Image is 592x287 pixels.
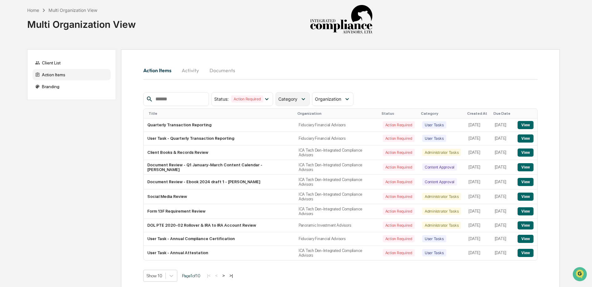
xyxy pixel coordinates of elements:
td: [DATE] [465,132,491,145]
td: [DATE] [491,160,514,175]
td: [DATE] [465,204,491,219]
button: < [213,273,220,278]
button: Start new chat [106,50,114,57]
div: Category [421,111,462,116]
div: Action Required [383,193,415,200]
td: [DATE] [465,175,491,189]
span: Attestations [52,79,78,85]
div: Client List [33,57,111,68]
div: Action Required [383,249,415,256]
button: View [518,134,534,143]
td: ICA Tech Den-Integrated Compliance Advisors [295,189,379,204]
button: |< [205,273,212,278]
td: ICA Tech Den-Integrated Compliance Advisors [295,175,379,189]
span: Category [278,96,297,102]
div: Administrator Tasks [422,222,461,229]
img: Integrated Compliance Advisors [310,5,372,34]
span: Status : [214,96,229,102]
div: We're available if you need us! [21,54,79,59]
button: View [518,163,534,171]
div: 🗄️ [45,79,50,84]
div: Home [27,8,39,13]
a: 🗄️Attestations [43,76,80,88]
td: [DATE] [491,246,514,260]
td: [DATE] [491,189,514,204]
div: Action Required [383,121,415,128]
div: Action Items [33,69,111,80]
button: View [518,221,534,229]
div: Action Required [383,208,415,215]
span: Organization [315,96,341,102]
div: Administrator Tasks [422,208,461,215]
td: [DATE] [491,232,514,246]
div: Organization [297,111,377,116]
div: Multi Organization View [27,14,136,30]
button: >| [228,273,235,278]
td: Document Review - Ebook 2024 draft 1 - [PERSON_NAME] [144,175,295,189]
div: Action Required [383,149,415,156]
div: Administrator Tasks [422,149,461,156]
div: Branding [33,81,111,92]
td: Social Media Review [144,189,295,204]
td: Client Books & Records Review [144,145,295,160]
div: User Tasks [422,135,446,142]
span: Page 1 of 10 [182,273,200,278]
td: User Task - Annual Attestation [144,246,295,260]
td: ICA Tech Den-Integrated Compliance Advisors [295,145,379,160]
div: Action Required [231,95,263,103]
div: 🔎 [6,91,11,96]
button: View [518,193,534,201]
td: ICA Tech Den-Integrated Compliance Advisors [295,204,379,219]
button: Action Items [143,63,176,78]
td: [DATE] [491,204,514,219]
button: View [518,235,534,243]
div: Action Required [383,178,415,185]
button: View [518,121,534,129]
div: Status [382,111,416,116]
td: Fiduciary Financial Advisors [295,232,379,246]
td: Form 13F Requirement Review [144,204,295,219]
div: User Tasks [422,249,446,256]
span: Pylon [62,106,76,111]
div: activity tabs [143,63,538,78]
td: User Task - Quarterly Transaction Reporting [144,132,295,145]
button: View [518,149,534,157]
button: View [518,207,534,215]
td: ICA Tech Den-Integrated Compliance Advisors [295,160,379,175]
iframe: Open customer support [572,266,589,283]
td: [DATE] [465,160,491,175]
button: > [220,273,227,278]
td: [DATE] [465,189,491,204]
td: [DATE] [465,219,491,232]
td: DOL PTE 2020-02 Rollover & IRA to IRA Account Review [144,219,295,232]
img: 1746055101610-c473b297-6a78-478c-a979-82029cc54cd1 [6,48,18,59]
td: [DATE] [465,118,491,132]
div: Multi Organization View [48,8,97,13]
p: How can we help? [6,13,114,23]
div: Start new chat [21,48,103,54]
button: Activity [176,63,205,78]
span: Preclearance [13,79,40,85]
button: View [518,249,534,257]
td: Fiduciary Financial Advisors [295,118,379,132]
span: Data Lookup [13,91,39,97]
div: Content Approval [422,178,457,185]
td: User Task - Annual Compliance Certification [144,232,295,246]
div: Action Required [383,135,415,142]
td: Fiduciary Financial Advisors [295,132,379,145]
a: Powered byPylon [44,106,76,111]
td: [DATE] [465,145,491,160]
div: User Tasks [422,235,446,242]
td: [DATE] [491,132,514,145]
td: [DATE] [491,219,514,232]
td: ICA Tech Den-Integrated Compliance Advisors [295,246,379,260]
button: Documents [205,63,240,78]
a: 🖐️Preclearance [4,76,43,88]
td: [DATE] [491,175,514,189]
div: Action Required [383,222,415,229]
td: [DATE] [465,246,491,260]
div: User Tasks [422,121,446,128]
div: Content Approval [422,164,457,171]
